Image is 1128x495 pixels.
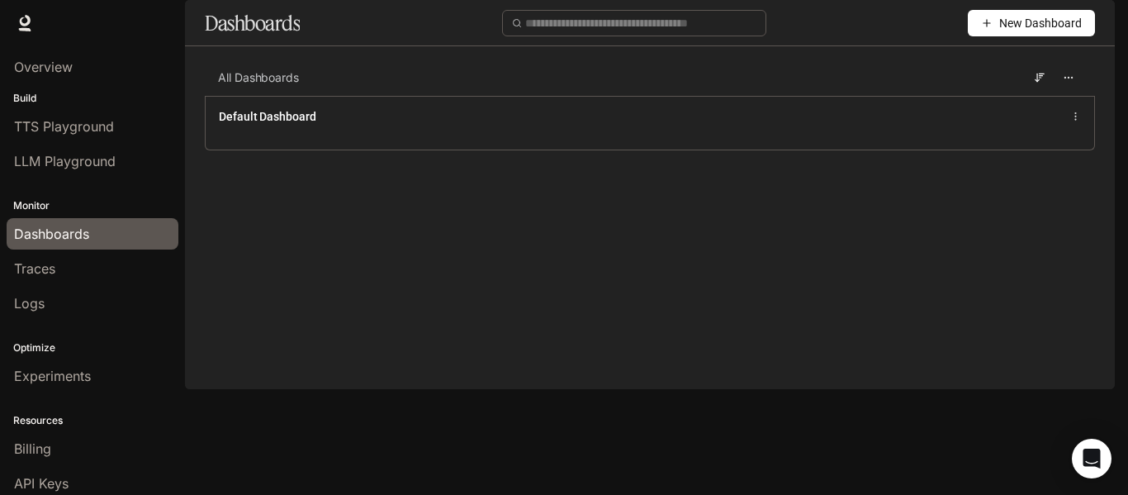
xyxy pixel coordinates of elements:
span: New Dashboard [999,14,1082,32]
button: New Dashboard [968,10,1095,36]
span: All Dashboards [218,69,299,86]
div: Open Intercom Messenger [1072,439,1111,478]
a: Default Dashboard [219,108,316,125]
h1: Dashboards [205,7,300,40]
